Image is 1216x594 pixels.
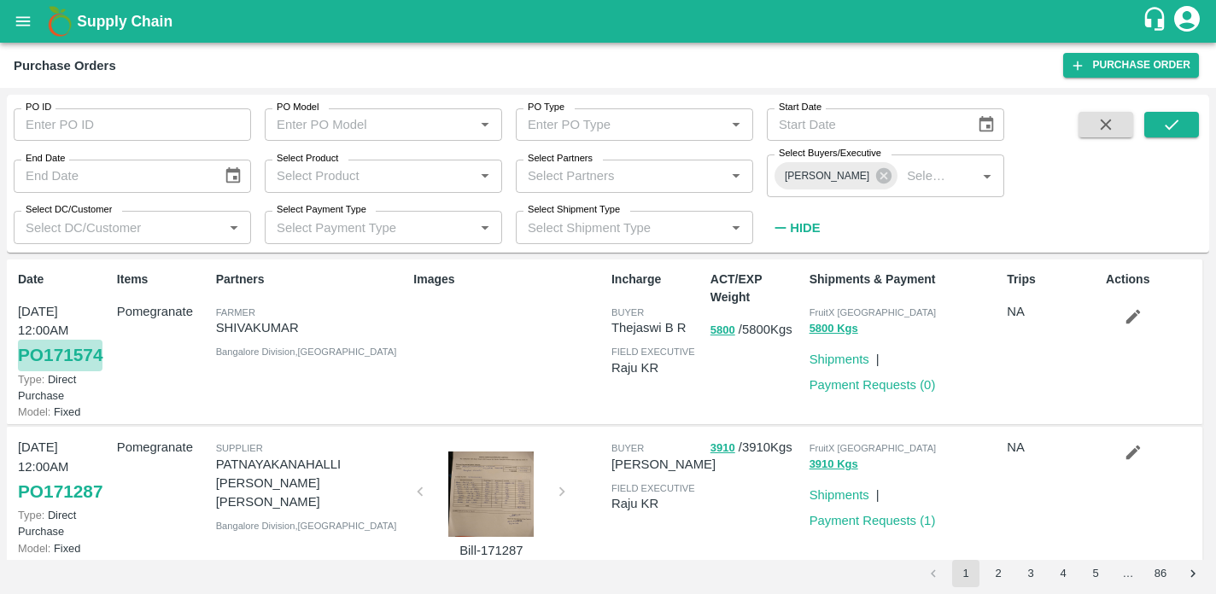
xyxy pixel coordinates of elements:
[18,271,110,288] p: Date
[277,101,319,114] label: PO Model
[611,483,695,493] span: field executive
[810,319,858,339] button: 5800 Kgs
[521,165,720,187] input: Select Partners
[26,152,65,166] label: End Date
[474,165,496,187] button: Open
[216,521,397,531] span: Bangalore Division , [GEOGRAPHIC_DATA]
[1082,560,1109,587] button: Go to page 5
[810,443,937,453] span: FruitX [GEOGRAPHIC_DATA]
[790,221,820,235] strong: Hide
[611,443,644,453] span: buyer
[611,358,704,377] p: Raju KR
[18,507,110,539] p: Direct Purchase
[1106,271,1198,288] p: Actions
[710,320,803,340] p: / 5800 Kgs
[710,271,803,306] p: ACT/EXP Weight
[18,405,50,418] span: Model:
[1142,6,1172,37] div: customer-support
[528,152,593,166] label: Select Partners
[3,2,43,41] button: open drawer
[1007,302,1099,321] p: NA
[216,271,407,288] p: Partners
[77,13,172,30] b: Supply Chain
[810,455,858,475] button: 3910 Kgs
[26,203,112,217] label: Select DC/Customer
[528,203,620,217] label: Select Shipment Type
[18,509,44,521] span: Type:
[985,560,1012,587] button: Go to page 2
[810,514,936,527] a: Payment Requests (1)
[710,321,735,341] button: 5800
[43,4,77,38] img: logo
[810,378,936,392] a: Payment Requests (0)
[952,560,979,587] button: page 1
[810,352,869,366] a: Shipments
[1007,271,1099,288] p: Trips
[775,167,880,185] span: [PERSON_NAME]
[1017,560,1044,587] button: Go to page 3
[14,55,116,77] div: Purchase Orders
[77,9,1142,33] a: Supply Chain
[270,216,447,238] input: Select Payment Type
[277,203,366,217] label: Select Payment Type
[117,271,209,288] p: Items
[26,101,51,114] label: PO ID
[474,217,496,239] button: Open
[1007,438,1099,457] p: NA
[18,371,110,404] p: Direct Purchase
[710,439,735,458] button: 3910
[767,213,825,242] button: Hide
[710,438,803,457] p: / 3910 Kgs
[1172,3,1202,39] div: account of current user
[216,455,407,512] p: PATNAYAKANAHALLI [PERSON_NAME] [PERSON_NAME]
[779,101,821,114] label: Start Date
[117,302,209,321] p: Pomegranate
[725,114,747,136] button: Open
[528,101,564,114] label: PO Type
[216,443,263,453] span: Supplier
[810,488,869,502] a: Shipments
[611,494,704,513] p: Raju KR
[18,302,110,341] p: [DATE] 12:00AM
[18,438,110,476] p: [DATE] 12:00AM
[18,542,50,555] span: Model:
[18,340,102,370] a: PO171574
[725,165,747,187] button: Open
[427,541,555,560] p: Bill-171287
[19,216,218,238] input: Select DC/Customer
[14,160,210,192] input: End Date
[18,404,110,420] p: Fixed
[869,343,880,369] div: |
[869,479,880,504] div: |
[18,540,110,556] p: Fixed
[970,108,1003,141] button: Choose date
[810,271,1001,288] p: Shipments & Payment
[413,271,605,288] p: Images
[1114,566,1142,582] div: …
[521,216,698,238] input: Select Shipment Type
[611,346,695,357] span: field executive
[18,476,102,507] a: PO171287
[277,152,338,166] label: Select Product
[216,346,397,357] span: Bangalore Division , [GEOGRAPHIC_DATA]
[18,373,44,386] span: Type:
[611,455,716,474] p: [PERSON_NAME]
[611,318,704,337] p: Thejaswi B R
[117,438,209,457] p: Pomegranate
[216,318,407,337] p: SHIVAKUMAR
[270,165,469,187] input: Select Product
[900,165,949,187] input: Select Buyers/Executive
[216,307,255,317] span: Farmer
[223,217,245,239] button: Open
[725,217,747,239] button: Open
[1063,53,1199,78] a: Purchase Order
[1049,560,1077,587] button: Go to page 4
[767,108,963,141] input: Start Date
[14,108,251,141] input: Enter PO ID
[217,160,249,192] button: Choose date
[474,114,496,136] button: Open
[270,114,447,136] input: Enter PO Model
[521,114,698,136] input: Enter PO Type
[917,560,1209,587] nav: pagination navigation
[611,307,644,317] span: buyer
